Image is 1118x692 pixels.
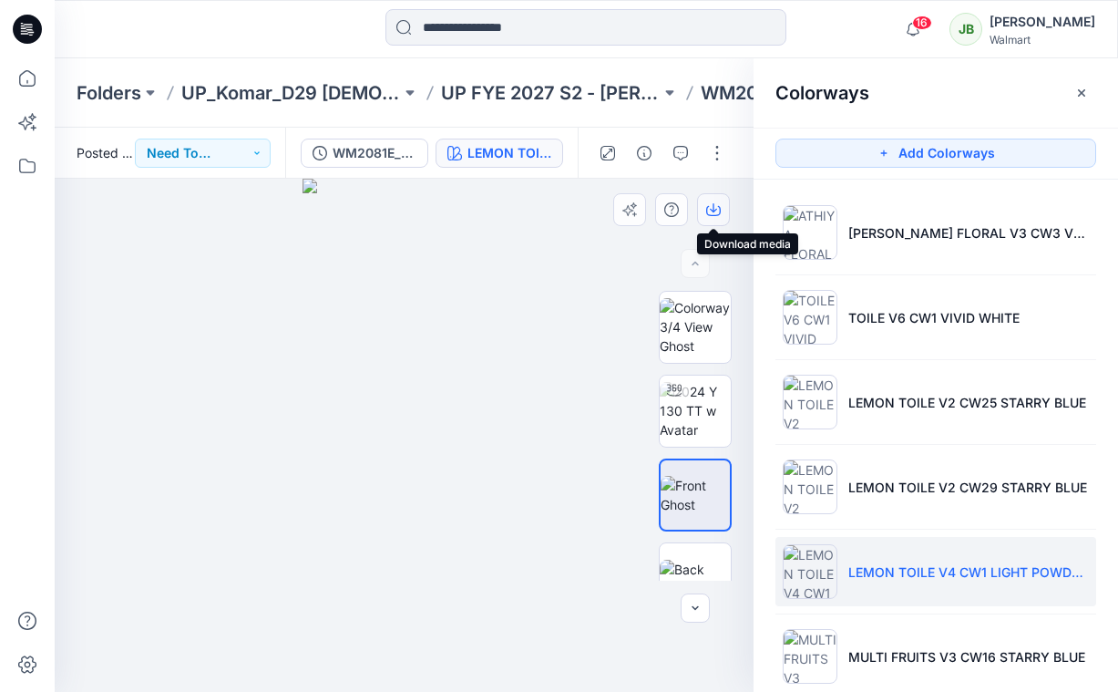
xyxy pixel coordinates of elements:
[436,139,563,168] button: LEMON TOILE V4 CW1 LIGHT POWDER PUFF BLUE
[301,139,428,168] button: WM2081E_Proto comment applied pattern_Colorway_REV7
[848,563,1089,582] p: LEMON TOILE V4 CW1 LIGHT POWDER PUFF BLUE
[783,205,837,260] img: ATHIYA FLORAL V3 CW3 VERDIGRIS GREEN
[848,478,1087,497] p: LEMON TOILE V2 CW29 STARRY BLUE
[630,139,659,168] button: Details
[783,460,837,514] img: LEMON TOILE V2 CW29 STARRY BLUE
[783,375,837,429] img: LEMON TOILE V2 CW25 STARRY BLUE
[949,13,982,46] div: JB
[990,33,1095,46] div: Walmart
[77,143,135,162] span: Posted [DATE] 02:50 by
[783,290,837,345] img: TOILE V6 CW1 VIVID WHITE
[848,308,1020,327] p: TOILE V6 CW1 VIVID WHITE
[848,393,1086,412] p: LEMON TOILE V2 CW25 STARRY BLUE
[660,298,731,356] img: Colorway 3/4 View Ghost
[660,560,731,598] img: Back Ghost
[303,179,507,692] img: eyJhbGciOiJIUzI1NiIsImtpZCI6IjAiLCJzbHQiOiJzZXMiLCJ0eXAiOiJKV1QifQ.eyJkYXRhIjp7InR5cGUiOiJzdG9yYW...
[661,476,730,514] img: Front Ghost
[467,143,551,163] div: LEMON TOILE V4 CW1 LIGHT POWDER PUFF BLUE
[181,80,401,106] a: UP_Komar_D29 [DEMOGRAPHIC_DATA] Sleep
[990,11,1095,33] div: [PERSON_NAME]
[775,139,1096,168] button: Add Colorways
[77,80,141,106] a: Folders
[701,80,920,106] p: WM2081E_ADM_CROPPED NOTCH PJ SET w/ STRAIGHT HEM TOP_COLORWAY
[912,15,932,30] span: 16
[783,629,837,684] img: MULTI FRUITS V3 CW16 STARRY BLUE
[660,382,731,439] img: 2024 Y 130 TT w Avatar
[848,647,1085,666] p: MULTI FRUITS V3 CW16 STARRY BLUE
[333,143,416,163] div: WM2081E_Proto comment applied pattern_Colorway_REV7
[441,80,661,106] a: UP FYE 2027 S2 - [PERSON_NAME] D29 [DEMOGRAPHIC_DATA] Sleepwear
[783,544,837,599] img: LEMON TOILE V4 CW1 LIGHT POWDER PUFF BLUE
[775,82,869,104] h2: Colorways
[848,223,1089,243] p: [PERSON_NAME] FLORAL V3 CW3 VERDIGRIS GREEN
